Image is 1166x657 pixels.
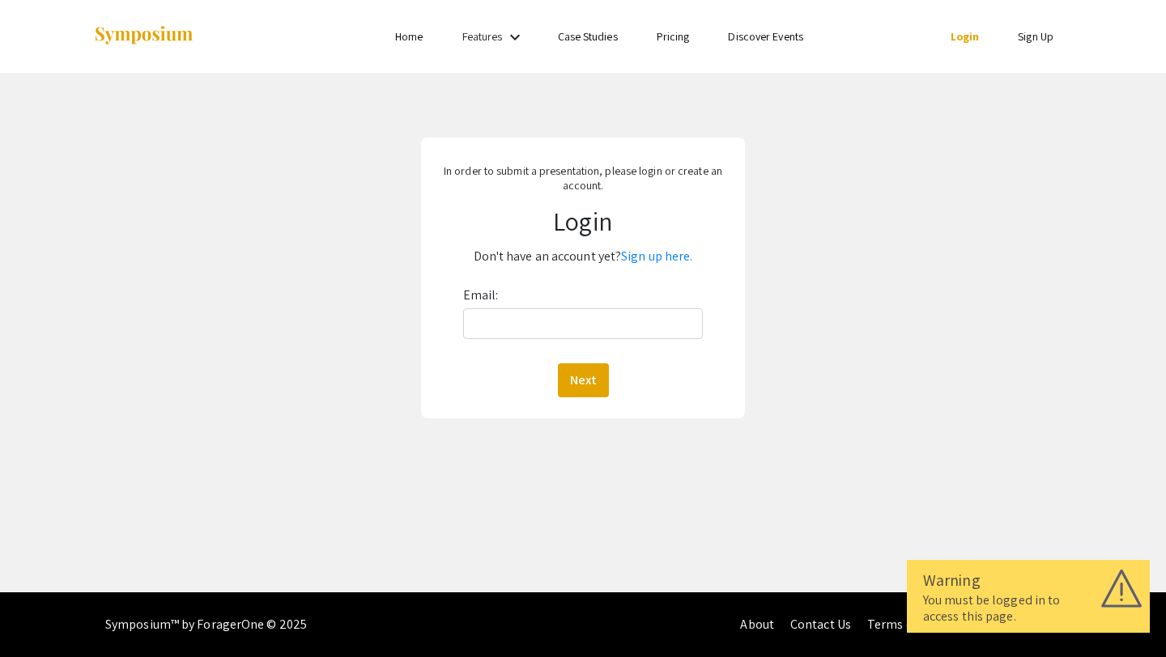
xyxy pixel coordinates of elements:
[462,29,503,44] a: Features
[923,592,1134,625] div: You must be logged in to access this page.
[923,568,1134,592] div: Warning
[505,28,525,47] mat-icon: Expand Features list
[432,163,733,193] p: In order to submit a presentation, please login or create an account.
[558,29,618,44] a: Case Studies
[463,282,499,308] label: Email:
[558,363,609,397] button: Next
[740,616,774,633] a: About
[867,616,960,633] a: Terms of Service
[621,248,692,265] a: Sign up here.
[395,29,423,44] a: Home
[105,592,307,657] div: Symposium™ by ForagerOne © 2025
[657,29,690,44] a: Pricing
[432,206,733,236] h1: Login
[432,244,733,269] p: Don't have an account yet?
[951,29,980,44] a: Login
[728,29,803,44] a: Discover Events
[93,25,194,47] img: Symposium by ForagerOne
[790,616,851,633] a: Contact Us
[1018,29,1053,44] a: Sign Up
